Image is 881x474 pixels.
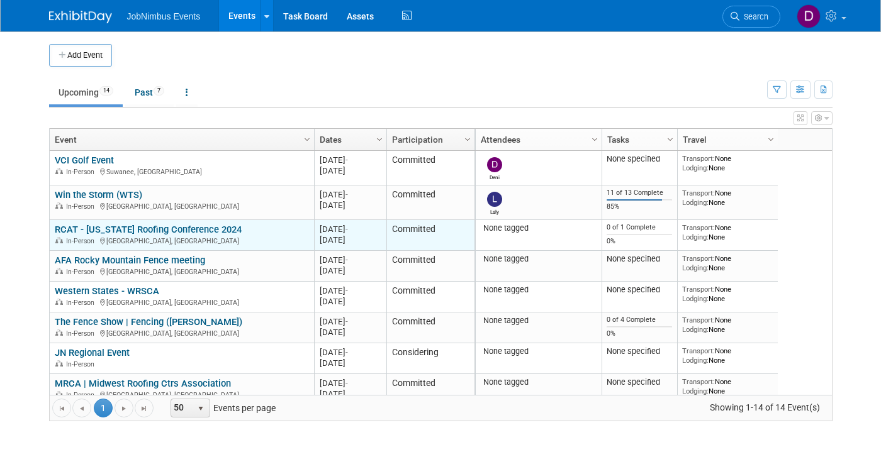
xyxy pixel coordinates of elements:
[66,329,98,338] span: In-Person
[373,129,386,148] a: Column Settings
[607,377,672,387] div: None specified
[320,224,381,234] div: [DATE]
[345,286,348,295] span: -
[682,163,709,172] span: Lodging:
[320,285,381,296] div: [DATE]
[682,285,715,294] span: Transport:
[55,237,63,243] img: In-Person Event
[55,297,308,307] div: [GEOGRAPHIC_DATA], [GEOGRAPHIC_DATA]
[682,189,773,207] div: None None
[607,202,672,211] div: 85%
[66,202,98,211] span: In-Person
[607,223,672,232] div: 0 of 1 Complete
[66,360,98,368] span: In-Person
[682,198,709,207] span: Lodging:
[480,346,597,356] div: None tagged
[682,189,715,197] span: Transport:
[722,6,780,28] a: Search
[682,294,709,303] span: Lodging:
[77,404,87,414] span: Go to the previous page
[320,378,381,389] div: [DATE]
[487,157,502,172] img: Deni Blair
[590,135,600,145] span: Column Settings
[483,172,505,180] div: Deni Blair
[480,377,597,387] div: None tagged
[55,328,308,338] div: [GEOGRAPHIC_DATA], [GEOGRAPHIC_DATA]
[386,282,474,312] td: Committed
[171,399,193,417] span: 50
[300,129,314,148] a: Column Settings
[682,316,715,324] span: Transport:
[607,285,672,295] div: None specified
[481,129,593,150] a: Attendees
[55,189,142,201] a: Win the Storm (WTS)
[55,202,63,209] img: In-Person Event
[797,4,821,28] img: Deni Blair
[320,200,381,211] div: [DATE]
[52,399,71,417] a: Go to the first page
[139,404,149,414] span: Go to the last page
[320,129,378,150] a: Dates
[682,154,773,172] div: None None
[682,223,773,241] div: None None
[55,129,306,150] a: Event
[66,391,98,399] span: In-Person
[392,129,466,150] a: Participation
[386,151,474,185] td: Committed
[57,404,67,414] span: Go to the first page
[55,266,308,277] div: [GEOGRAPHIC_DATA], [GEOGRAPHIC_DATA]
[55,378,231,389] a: MRCA | Midwest Roofing Ctrs Association
[66,299,98,307] span: In-Person
[55,155,114,166] a: VCI Golf Event
[480,285,597,295] div: None tagged
[682,346,773,365] div: None None
[66,237,98,245] span: In-Person
[739,12,768,21] span: Search
[607,129,669,150] a: Tasks
[55,391,63,397] img: In-Person Event
[588,129,602,148] a: Column Settings
[682,377,773,395] div: None None
[386,220,474,251] td: Committed
[55,347,130,358] a: JN Regional Event
[55,360,63,367] img: In-Person Event
[607,254,672,264] div: None specified
[463,135,473,145] span: Column Settings
[55,329,63,336] img: In-Person Event
[119,404,129,414] span: Go to the next page
[480,223,597,233] div: None tagged
[345,317,348,326] span: -
[682,356,709,365] span: Lodging:
[607,189,672,197] div: 11 of 13 Complete
[682,254,773,272] div: None None
[374,135,384,145] span: Column Settings
[607,346,672,356] div: None specified
[154,399,288,417] span: Events per page
[764,129,778,148] a: Column Settings
[320,296,381,307] div: [DATE]
[480,254,597,264] div: None tagged
[487,192,502,207] img: Laly Matos
[55,389,308,400] div: [GEOGRAPHIC_DATA], [GEOGRAPHIC_DATA]
[94,399,113,417] span: 1
[154,86,164,96] span: 7
[386,185,474,220] td: Committed
[682,263,709,272] span: Lodging:
[682,387,709,395] span: Lodging:
[461,129,474,148] a: Column Settings
[682,316,773,334] div: None None
[55,268,63,274] img: In-Person Event
[320,234,381,245] div: [DATE]
[320,155,381,165] div: [DATE]
[320,327,381,338] div: [DATE]
[320,358,381,368] div: [DATE]
[55,166,308,177] div: Suwanee, [GEOGRAPHIC_DATA]
[345,255,348,265] span: -
[320,316,381,327] div: [DATE]
[607,329,672,338] div: 0%
[55,224,242,235] a: RCAT - [US_STATE] Roofing Conference 2024
[55,168,63,174] img: In-Person Event
[386,343,474,374] td: Considering
[682,285,773,303] div: None None
[682,223,715,232] span: Transport:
